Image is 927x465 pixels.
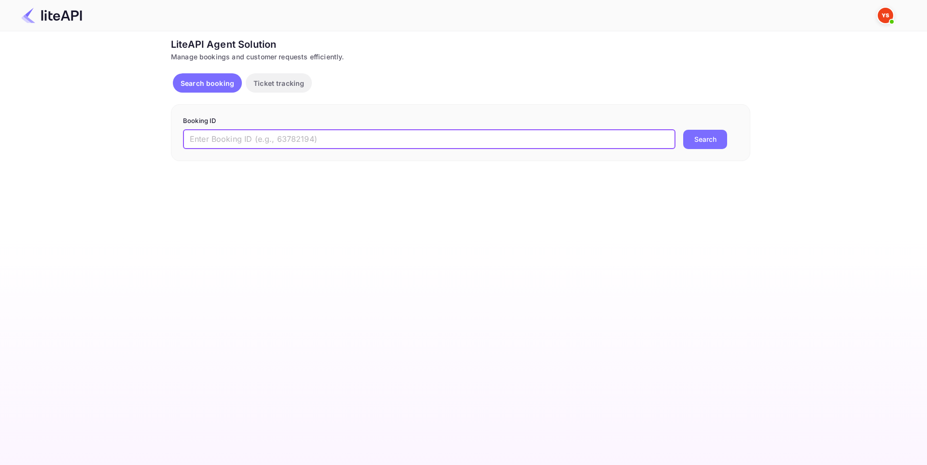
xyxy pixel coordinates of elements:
img: LiteAPI Logo [21,8,82,23]
p: Search booking [181,78,234,88]
div: Manage bookings and customer requests efficiently. [171,52,750,62]
p: Ticket tracking [253,78,304,88]
button: Search [683,130,727,149]
input: Enter Booking ID (e.g., 63782194) [183,130,675,149]
p: Booking ID [183,116,738,126]
img: Yandex Support [878,8,893,23]
div: LiteAPI Agent Solution [171,37,750,52]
